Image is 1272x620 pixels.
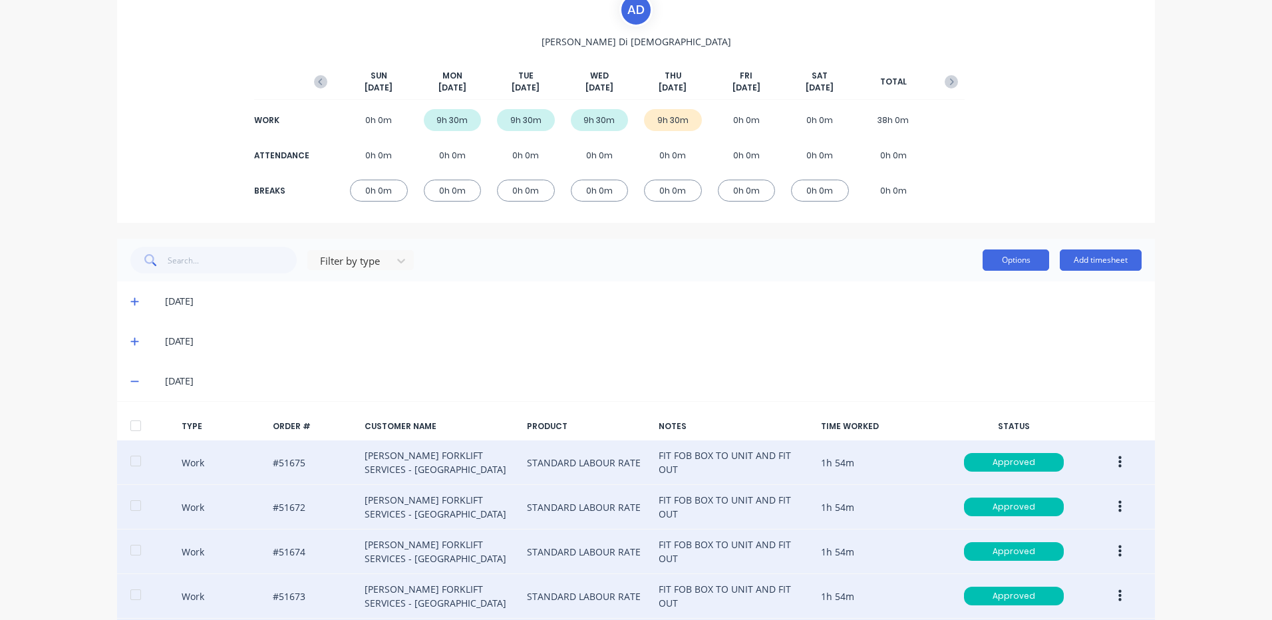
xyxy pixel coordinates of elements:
[350,144,408,166] div: 0h 0m
[182,420,263,432] div: TYPE
[806,82,834,94] span: [DATE]
[254,150,307,162] div: ATTENDANCE
[821,420,942,432] div: TIME WORKED
[518,70,534,82] span: TUE
[791,144,849,166] div: 0h 0m
[659,82,687,94] span: [DATE]
[365,82,393,94] span: [DATE]
[659,420,810,432] div: NOTES
[865,109,923,131] div: 38h 0m
[983,249,1049,271] button: Options
[718,180,776,202] div: 0h 0m
[964,542,1064,561] div: Approved
[365,420,516,432] div: CUSTOMER NAME
[424,144,482,166] div: 0h 0m
[644,144,702,166] div: 0h 0m
[165,294,1142,309] div: [DATE]
[865,180,923,202] div: 0h 0m
[350,109,408,131] div: 0h 0m
[165,374,1142,388] div: [DATE]
[732,82,760,94] span: [DATE]
[644,180,702,202] div: 0h 0m
[273,420,354,432] div: ORDER #
[168,247,297,273] input: Search...
[865,144,923,166] div: 0h 0m
[964,498,1064,516] div: Approved
[254,185,307,197] div: BREAKS
[424,180,482,202] div: 0h 0m
[571,109,629,131] div: 9h 30m
[718,144,776,166] div: 0h 0m
[571,180,629,202] div: 0h 0m
[165,334,1142,349] div: [DATE]
[953,420,1074,432] div: STATUS
[424,109,482,131] div: 9h 30m
[585,82,613,94] span: [DATE]
[497,109,555,131] div: 9h 30m
[590,70,609,82] span: WED
[497,144,555,166] div: 0h 0m
[791,180,849,202] div: 0h 0m
[1060,249,1142,271] button: Add timesheet
[512,82,540,94] span: [DATE]
[644,109,702,131] div: 9h 30m
[665,70,681,82] span: THU
[571,144,629,166] div: 0h 0m
[438,82,466,94] span: [DATE]
[442,70,462,82] span: MON
[964,453,1064,472] div: Approved
[371,70,387,82] span: SUN
[791,109,849,131] div: 0h 0m
[812,70,828,82] span: SAT
[880,76,907,88] span: TOTAL
[527,420,648,432] div: PRODUCT
[350,180,408,202] div: 0h 0m
[497,180,555,202] div: 0h 0m
[740,70,752,82] span: FRI
[542,35,731,49] span: [PERSON_NAME] Di [DEMOGRAPHIC_DATA]
[964,587,1064,605] div: Approved
[718,109,776,131] div: 0h 0m
[254,114,307,126] div: WORK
